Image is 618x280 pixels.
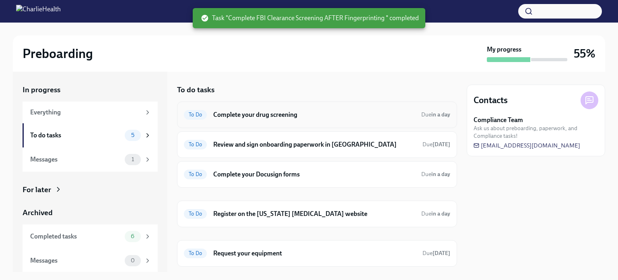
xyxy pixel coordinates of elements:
[23,185,158,195] a: For later
[23,123,158,147] a: To do tasks5
[422,250,450,257] span: Due
[127,156,139,162] span: 1
[184,168,450,181] a: To DoComplete your Docusign formsDuein a day
[421,210,450,217] span: Due
[213,209,415,218] h6: Register on the [US_STATE] [MEDICAL_DATA] website
[421,210,450,218] span: September 5th, 2025 09:00
[487,45,521,54] strong: My progress
[23,249,158,273] a: Messages0
[184,141,207,147] span: To Do
[23,185,51,195] div: For later
[433,250,450,257] strong: [DATE]
[184,247,450,260] a: To DoRequest your equipmentDue[DATE]
[177,85,214,95] h5: To do tasks
[184,171,207,177] span: To Do
[474,94,508,106] h4: Contacts
[213,110,415,119] h6: Complete your drug screening
[421,171,450,178] span: Due
[126,257,140,263] span: 0
[474,141,580,149] a: [EMAIL_ADDRESS][DOMAIN_NAME]
[23,46,93,62] h2: Preboarding
[422,249,450,257] span: September 6th, 2025 09:00
[184,250,207,256] span: To Do
[23,147,158,172] a: Messages1
[213,140,416,149] h6: Review and sign onboarding paperwork in [GEOGRAPHIC_DATA]
[184,138,450,151] a: To DoReview and sign onboarding paperwork in [GEOGRAPHIC_DATA]Due[DATE]
[23,85,158,95] a: In progress
[421,111,450,118] span: Due
[421,111,450,118] span: September 5th, 2025 09:00
[23,224,158,249] a: Completed tasks6
[422,141,450,148] span: September 12th, 2025 09:00
[16,5,61,18] img: CharlieHealth
[30,232,122,241] div: Completed tasks
[126,132,139,138] span: 5
[213,170,415,179] h6: Complete your Docusign forms
[431,111,450,118] strong: in a day
[30,155,122,164] div: Messages
[23,207,158,218] a: Archived
[30,131,122,140] div: To do tasks
[184,211,207,217] span: To Do
[201,14,419,23] span: Task "Complete FBI Clearance Screening AFTER Fingerprinting " completed
[431,210,450,217] strong: in a day
[30,256,122,265] div: Messages
[433,141,450,148] strong: [DATE]
[184,108,450,121] a: To DoComplete your drug screeningDuein a day
[422,141,450,148] span: Due
[184,207,450,220] a: To DoRegister on the [US_STATE] [MEDICAL_DATA] websiteDuein a day
[574,46,595,61] h3: 55%
[431,171,450,178] strong: in a day
[474,124,598,140] span: Ask us about preboarding, paperwork, and Compliance tasks!
[23,102,158,123] a: Everything
[474,116,523,124] strong: Compliance Team
[213,249,416,258] h6: Request your equipment
[30,108,141,117] div: Everything
[184,112,207,118] span: To Do
[126,233,139,239] span: 6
